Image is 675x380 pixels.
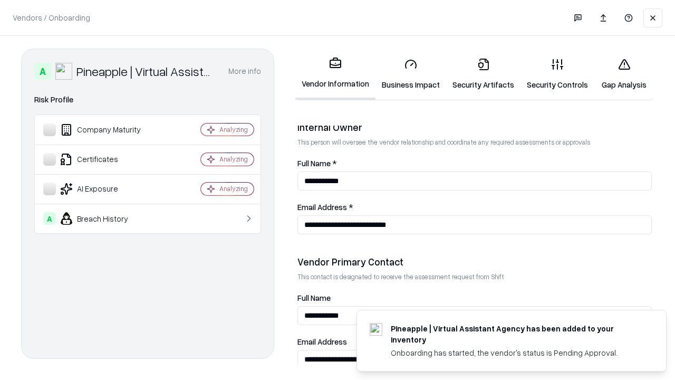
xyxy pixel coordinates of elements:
a: Security Artifacts [446,50,520,99]
div: Onboarding has started, the vendor's status is Pending Approval. [391,347,641,358]
a: Business Impact [375,50,446,99]
a: Gap Analysis [594,50,654,99]
div: Internal Owner [297,121,652,134]
div: Analyzing [219,184,248,193]
label: Full Name * [297,159,652,167]
div: Breach History [43,212,169,225]
p: Vendors / Onboarding [13,12,90,23]
div: A [34,63,51,80]
div: Risk Profile [34,93,261,106]
div: Certificates [43,153,169,166]
label: Full Name [297,294,652,302]
label: Email Address [297,338,652,346]
p: This person will oversee the vendor relationship and coordinate any required assessments or appro... [297,138,652,147]
div: Vendor Primary Contact [297,255,652,268]
button: More info [228,62,261,81]
div: Pineapple | Virtual Assistant Agency [76,63,216,80]
div: Pineapple | Virtual Assistant Agency has been added to your inventory [391,323,641,345]
p: This contact is designated to receive the assessment request from Shift [297,272,652,281]
div: Analyzing [219,125,248,134]
div: Company Maturity [43,123,169,136]
div: AI Exposure [43,183,169,195]
div: A [43,212,56,225]
img: Pineapple | Virtual Assistant Agency [55,63,72,80]
div: Analyzing [219,155,248,164]
a: Security Controls [520,50,594,99]
img: trypineapple.com [370,323,382,336]
a: Vendor Information [295,49,375,100]
label: Email Address * [297,203,652,211]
